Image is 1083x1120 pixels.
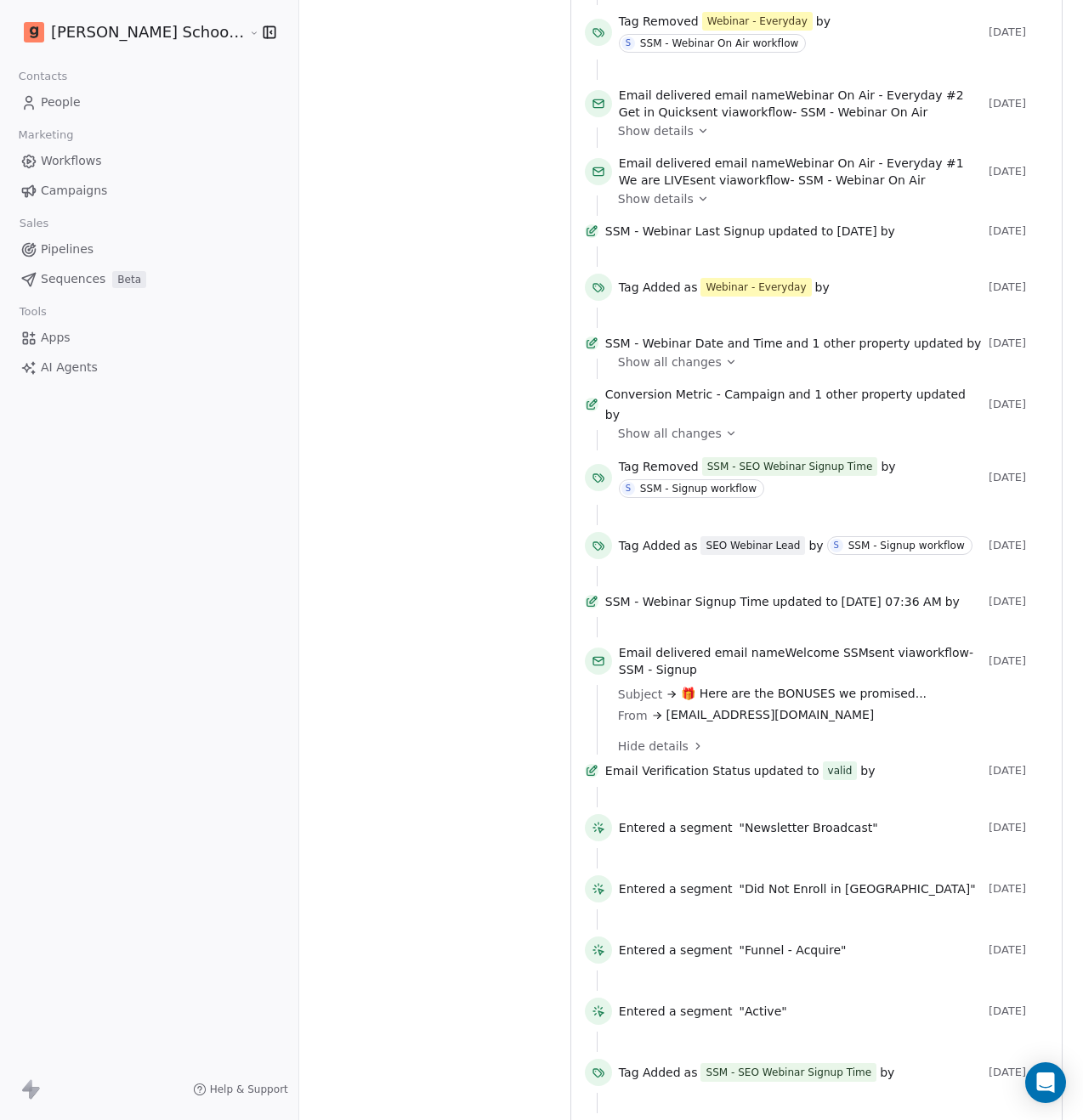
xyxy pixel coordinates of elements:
[619,88,711,102] span: Email delivered
[619,156,711,170] span: Email delivered
[626,482,631,495] div: S
[681,685,927,703] span: 🎁 Here are the BONUSES we promised...
[989,654,1048,668] span: [DATE]
[605,223,765,240] span: SSM - Webinar Last Signup
[881,223,895,240] span: by
[989,943,1048,957] span: [DATE]
[605,762,751,779] span: Email Verification Status
[41,240,94,258] span: Pipelines
[14,265,285,293] a: SequencesBeta
[684,1064,698,1081] span: as
[848,540,965,552] div: SSM - Signup workflow
[619,537,681,554] span: Tag Added
[836,223,876,240] span: [DATE]
[740,819,878,836] span: "Newsletter Broadcast"
[640,37,799,49] div: SSM - Webinar On Air workflow
[619,88,964,119] span: Webinar On Air - Everyday #2 Get in Quick
[740,880,976,897] span: "Did Not Enroll in [GEOGRAPHIC_DATA]"
[785,646,868,659] span: Welcome SSM
[14,324,285,352] a: Apps
[619,155,982,189] span: email name sent via workflow -
[14,177,285,205] a: Campaigns
[618,190,1036,207] a: Show details
[880,1064,894,1081] span: by
[989,25,1048,39] span: [DATE]
[619,880,733,897] span: Entered a segment
[989,280,1048,294] span: [DATE]
[619,663,697,676] span: SSM - Signup
[41,329,71,347] span: Apps
[618,738,689,755] span: Hide details
[14,354,285,382] a: AI Agents
[619,942,733,959] span: Entered a segment
[989,539,1048,552] span: [DATE]
[740,942,847,959] span: "Funnel - Acquire"
[41,152,102,170] span: Workflows
[989,882,1048,896] span: [DATE]
[740,1003,787,1020] span: "Active"
[1025,1062,1066,1103] div: Open Intercom Messenger
[640,483,757,495] div: SSM - Signup workflow
[619,646,711,659] span: Email delivered
[707,14,808,29] div: Webinar - Everyday
[989,97,1048,110] span: [DATE]
[41,182,107,200] span: Campaigns
[14,235,285,263] a: Pipelines
[860,762,875,779] span: by
[989,165,1048,178] span: [DATE]
[20,18,236,47] button: [PERSON_NAME] School of Finance LLP
[11,64,75,89] span: Contacts
[12,211,56,236] span: Sales
[619,458,699,475] span: Tag Removed
[193,1083,288,1096] a: Help & Support
[619,1064,681,1081] span: Tag Added
[618,738,1036,755] a: Hide details
[24,22,44,42] img: Goela%20School%20Logos%20(4).png
[801,105,927,119] span: SSM - Webinar On Air
[41,270,105,288] span: Sequences
[881,458,895,475] span: by
[808,537,823,554] span: by
[945,593,960,610] span: by
[989,224,1048,238] span: [DATE]
[618,122,1036,139] a: Show details
[989,595,1048,608] span: [DATE]
[619,279,681,296] span: Tag Added
[754,762,819,779] span: updated to
[768,223,834,240] span: updated to
[706,538,800,553] div: SEO Webinar Lead
[828,762,853,779] div: valid
[41,93,81,111] span: People
[14,88,285,116] a: People
[815,279,830,296] span: by
[605,406,620,423] span: by
[11,122,81,148] span: Marketing
[706,280,806,295] div: Webinar - Everyday
[798,173,925,187] span: SSM - Webinar On Air
[989,471,1048,484] span: [DATE]
[619,644,982,678] span: email name sent via workflow -
[618,425,1036,442] a: Show all changes
[707,459,873,474] div: SSM - SEO Webinar Signup Time
[841,593,941,610] span: [DATE] 07:36 AM
[605,386,785,403] span: Conversion Metric - Campaign
[618,354,722,371] span: Show all changes
[788,386,966,403] span: and 1 other property updated
[618,190,694,207] span: Show details
[12,299,54,325] span: Tools
[618,707,648,724] span: From
[989,821,1048,834] span: [DATE]
[989,1004,1048,1018] span: [DATE]
[666,706,875,724] span: [EMAIL_ADDRESS][DOMAIN_NAME]
[14,147,285,175] a: Workflows
[626,37,631,50] div: S
[605,335,783,352] span: SSM - Webinar Date and Time
[619,13,699,30] span: Tag Removed
[210,1083,288,1096] span: Help & Support
[51,21,245,43] span: [PERSON_NAME] School of Finance LLP
[41,359,98,376] span: AI Agents
[967,335,981,352] span: by
[619,156,964,187] span: Webinar On Air - Everyday #1 We are LIVE
[773,593,838,610] span: updated to
[786,335,964,352] span: and 1 other property updated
